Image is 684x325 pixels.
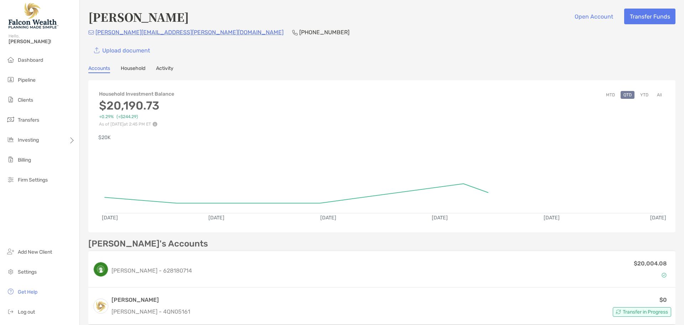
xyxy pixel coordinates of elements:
[18,77,36,83] span: Pipeline
[6,155,15,164] img: billing icon
[88,239,208,248] p: [PERSON_NAME]'s Accounts
[88,65,110,73] a: Accounts
[320,215,336,221] text: [DATE]
[654,91,665,99] button: All
[569,9,618,24] button: Open Account
[18,97,33,103] span: Clients
[292,30,298,35] img: Phone Icon
[659,295,667,304] p: $0
[18,289,37,295] span: Get Help
[18,117,39,123] span: Transfers
[99,114,114,120] span: +0.29%
[6,75,15,84] img: pipeline icon
[99,91,174,97] h4: Household Investment Balance
[94,262,108,276] img: logo account
[88,30,94,35] img: Email Icon
[88,9,189,25] h4: [PERSON_NAME]
[112,296,190,304] h3: [PERSON_NAME]
[299,28,349,37] p: [PHONE_NUMBER]
[95,28,284,37] p: [PERSON_NAME][EMAIL_ADDRESS][PERSON_NAME][DOMAIN_NAME]
[624,9,675,24] button: Transfer Funds
[621,91,634,99] button: QTD
[9,39,75,45] span: [PERSON_NAME]!
[121,65,145,73] a: Household
[623,310,668,314] span: Transfer in Progress
[99,99,174,112] h3: $20,190.73
[18,309,35,315] span: Log out
[544,215,560,221] text: [DATE]
[6,267,15,276] img: settings icon
[116,114,138,120] span: ( +$244.29 )
[112,307,190,316] p: [PERSON_NAME] - 4QN05161
[112,266,192,275] p: [PERSON_NAME] - 628180714
[6,95,15,104] img: clients icon
[634,259,667,268] p: $20,004.08
[6,115,15,124] img: transfers icon
[18,269,37,275] span: Settings
[6,247,15,256] img: add_new_client icon
[18,157,31,163] span: Billing
[18,177,48,183] span: Firm Settings
[156,65,173,73] a: Activity
[88,42,155,58] a: Upload document
[6,135,15,144] img: investing icon
[9,3,58,29] img: Falcon Wealth Planning Logo
[6,287,15,296] img: get-help icon
[102,215,118,221] text: [DATE]
[99,122,174,127] p: As of [DATE] at 2:45 PM ET
[18,249,52,255] span: Add New Client
[6,307,15,316] img: logout icon
[152,122,157,127] img: Performance Info
[650,215,666,221] text: [DATE]
[6,55,15,64] img: dashboard icon
[18,57,43,63] span: Dashboard
[432,215,448,221] text: [DATE]
[662,273,667,278] img: Account Status icon
[94,299,108,313] img: logo account
[637,91,651,99] button: YTD
[18,137,39,143] span: Investing
[94,47,99,54] img: button icon
[208,215,224,221] text: [DATE]
[98,134,111,141] text: $20K
[616,309,621,314] img: Account Status icon
[603,91,618,99] button: MTD
[6,175,15,184] img: firm-settings icon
